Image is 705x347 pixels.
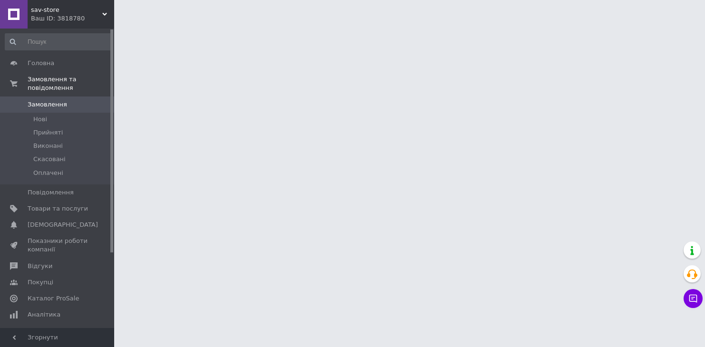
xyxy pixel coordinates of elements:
span: Виконані [33,142,63,150]
span: Нові [33,115,47,124]
span: sav-store [31,6,102,14]
span: Оплачені [33,169,63,177]
button: Чат з покупцем [684,289,703,308]
span: Відгуки [28,262,52,270]
span: Показники роботи компанії [28,237,88,254]
span: Аналітика [28,310,60,319]
span: Інструменти веб-майстра та SEO [28,327,88,344]
span: Товари та послуги [28,204,88,213]
span: Головна [28,59,54,67]
span: [DEMOGRAPHIC_DATA] [28,221,98,229]
span: Каталог ProSale [28,294,79,303]
span: Скасовані [33,155,66,164]
input: Пошук [5,33,112,50]
span: Прийняті [33,128,63,137]
span: Замовлення та повідомлення [28,75,114,92]
span: Повідомлення [28,188,74,197]
div: Ваш ID: 3818780 [31,14,114,23]
span: Покупці [28,278,53,287]
span: Замовлення [28,100,67,109]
